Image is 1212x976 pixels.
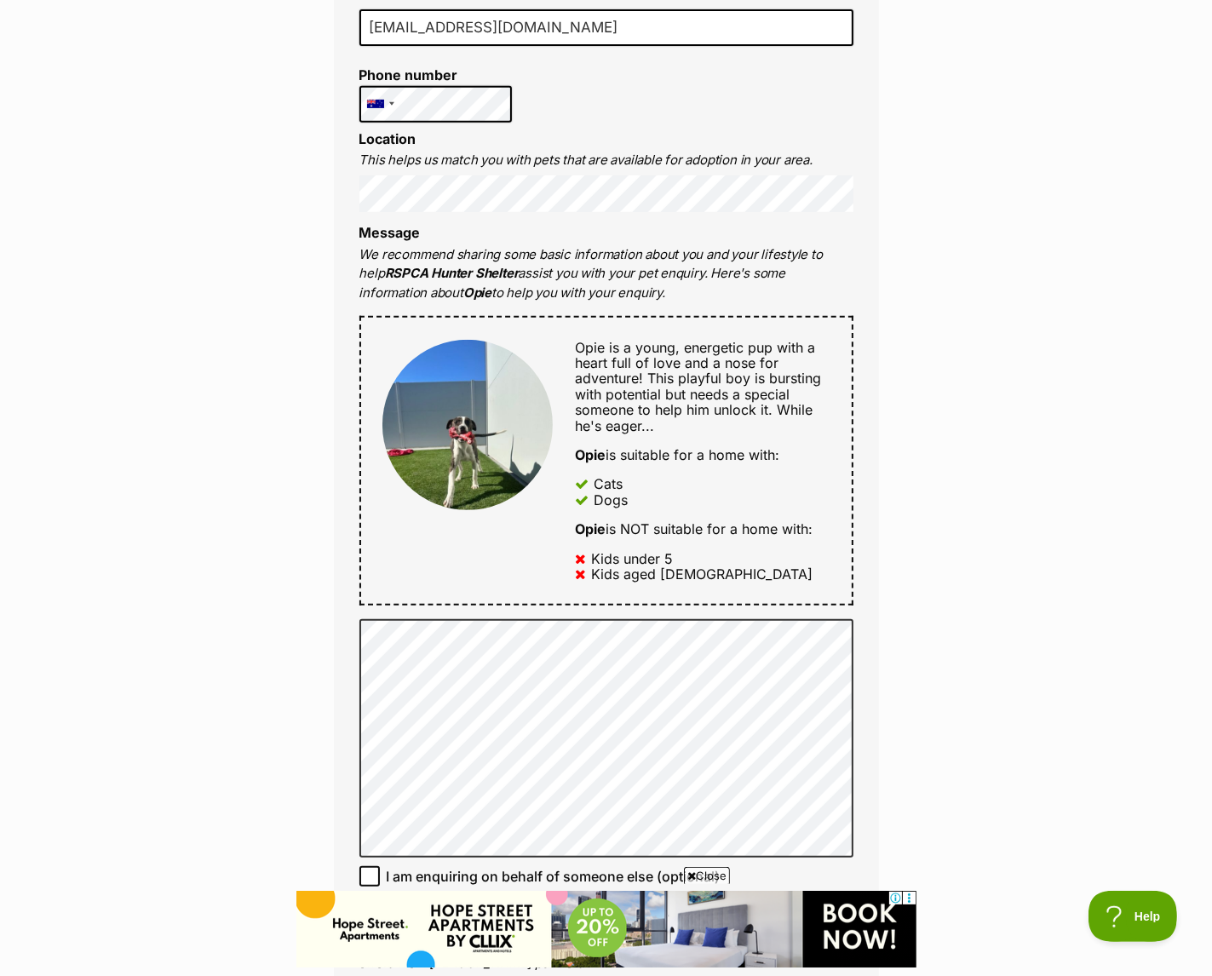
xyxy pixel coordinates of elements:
iframe: Help Scout Beacon - Open [1089,891,1178,942]
label: Message [359,224,421,241]
iframe: Advertisement [296,891,916,967]
span: Close [684,867,730,884]
span: Opie is a young, energetic pup with a heart full of love and a nose for adventure! This playful b... [575,339,821,434]
div: Kids aged [DEMOGRAPHIC_DATA] [591,566,813,582]
p: This helps us match you with pets that are available for adoption in your area. [359,151,853,170]
div: is suitable for a home with: [575,447,830,462]
div: Dogs [594,492,628,508]
span: I am enquiring on behalf of someone else (optional) [387,866,721,887]
div: Cats [594,476,623,491]
div: Kids under 5 [591,551,673,566]
strong: Opie [575,520,606,537]
label: Location [359,130,416,147]
strong: Opie [575,446,606,463]
div: Australia: +61 [360,87,399,122]
strong: RSPCA Hunter Shelter [385,265,519,281]
p: We recommend sharing some basic information about you and your lifestyle to help assist you with ... [359,245,853,303]
img: Opie [382,340,553,510]
div: is NOT suitable for a home with: [575,521,830,537]
label: Phone number [359,67,513,83]
strong: Opie [463,284,491,301]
